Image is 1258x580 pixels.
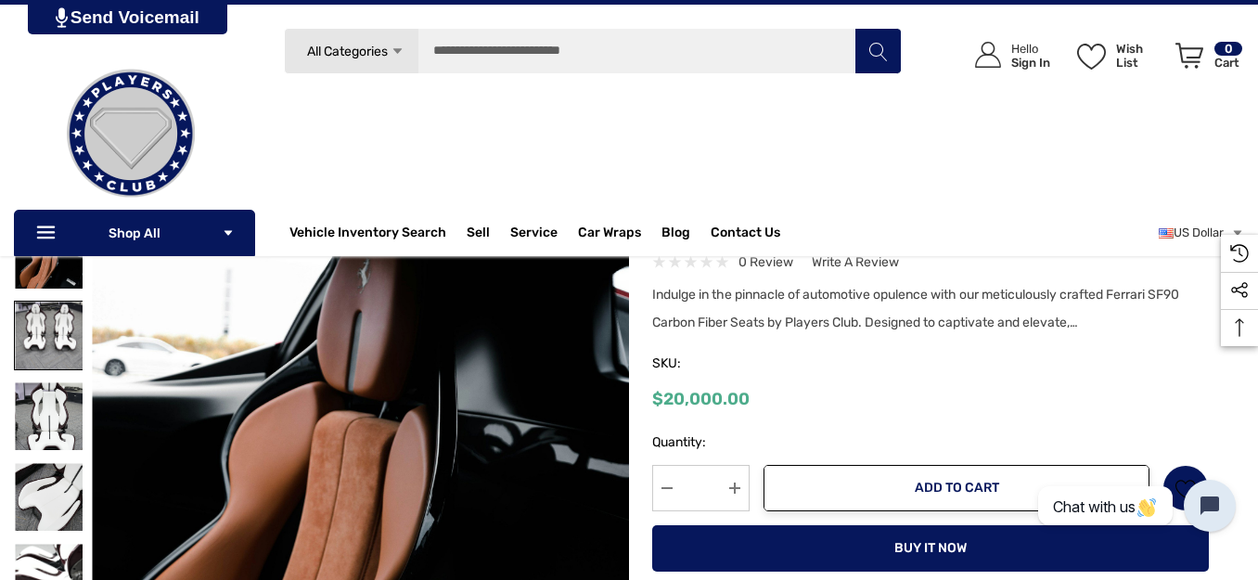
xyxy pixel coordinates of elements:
a: Sell [467,214,510,251]
a: Service [510,225,558,245]
span: All Categories [306,44,387,59]
a: Car Wraps [578,214,661,251]
img: Ferrari SF90 Carbon Fiber Seats [15,463,83,531]
a: USD [1159,214,1244,251]
a: Vehicle Inventory Search [289,225,446,245]
a: Wish List [1162,465,1209,511]
a: Contact Us [711,225,780,245]
p: Cart [1214,56,1242,70]
button: Search [854,28,901,74]
p: Shop All [14,210,255,256]
a: Cart with 0 items [1167,23,1244,96]
a: Blog [661,225,690,245]
span: Car Wraps [578,225,641,245]
p: Hello [1011,42,1050,56]
p: 0 [1214,42,1242,56]
span: Write a Review [812,254,899,271]
svg: Wish List [1175,478,1197,499]
svg: Icon Arrow Down [391,45,404,58]
a: Write a Review [812,251,899,274]
span: 0 review [738,251,793,274]
span: $20,000.00 [652,389,750,409]
svg: Recently Viewed [1230,244,1249,263]
button: Buy it now [652,525,1209,572]
img: Ferrari SF90 Carbon Fiber Seats [15,302,83,369]
img: PjwhLS0gR2VuZXJhdG9yOiBHcmF2aXQuaW8gLS0+PHN2ZyB4bWxucz0iaHR0cDovL3d3dy53My5vcmcvMjAwMC9zdmciIHhtb... [56,7,68,28]
a: Wish List Wish List [1069,23,1167,87]
svg: Icon Arrow Down [222,226,235,239]
p: Sign In [1011,56,1050,70]
img: Players Club | Cars For Sale [38,41,224,226]
span: Sell [467,225,490,245]
span: SKU: [652,351,745,377]
img: Ferrari SF90 Carbon Fiber Seats [15,382,83,450]
p: Wish List [1116,42,1165,70]
svg: Review Your Cart [1175,43,1203,69]
svg: Icon Line [34,223,62,244]
svg: Social Media [1230,281,1249,300]
svg: Icon User Account [975,42,1001,68]
a: Sign in [954,23,1059,87]
a: All Categories Icon Arrow Down Icon Arrow Up [284,28,418,74]
span: Indulge in the pinnacle of automotive opulence with our meticulously crafted Ferrari SF90 Carbon ... [652,287,1179,330]
label: Quantity: [652,432,750,454]
svg: Wish List [1077,44,1106,70]
svg: Top [1221,318,1258,337]
button: Add to Cart [764,465,1149,511]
